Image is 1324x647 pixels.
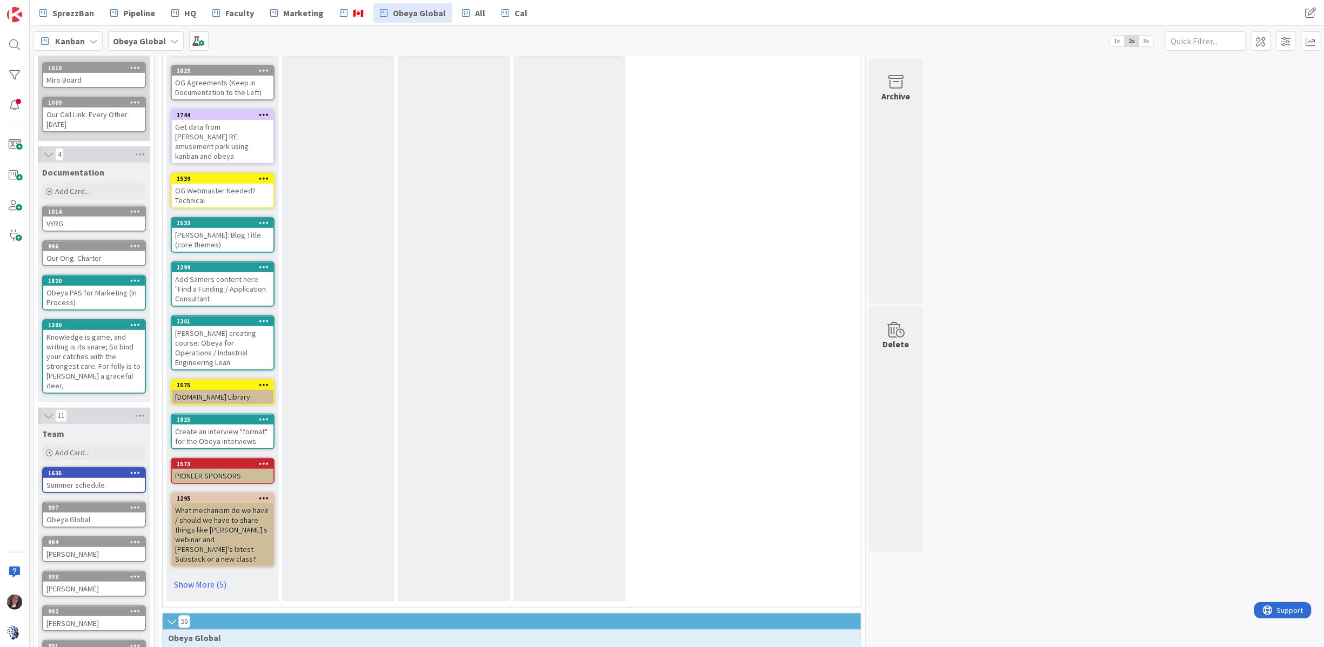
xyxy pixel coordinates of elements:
span: SprezzBan [52,6,94,19]
a: 1299Add Samers content here "Find a Funding / Application Consultant [171,261,275,307]
a: 1295What mechanism do we have / should we have to share things like [PERSON_NAME]'s webinar and [... [171,493,275,567]
div: 997 [48,504,145,511]
div: 992 [43,606,145,616]
div: [PERSON_NAME] [43,582,145,596]
div: 1299Add Samers content here "Find a Funding / Application Consultant [172,262,273,306]
a: 1009Our Call Link: Every Other [DATE] [42,97,146,132]
a: 996Our Orig. Charter [42,240,146,266]
a: 994[PERSON_NAME] [42,536,146,562]
div: What mechanism do we have / should we have to share things like [PERSON_NAME]'s webinar and [PERS... [172,503,273,566]
div: 1533 [177,219,273,227]
div: 997Obeya Global [43,503,145,527]
div: 1299 [177,264,273,271]
a: 1533[PERSON_NAME]: Blog Title (core themes) [171,217,275,253]
div: 1300 [43,320,145,330]
span: Faculty [225,6,254,19]
div: 1009 [43,98,145,107]
div: 1014 [48,208,145,215]
span: Marketing [283,6,324,19]
span: Documentation [42,167,104,178]
span: 3x [1139,36,1154,46]
a: 992[PERSON_NAME] [42,605,146,631]
div: 1014 [43,207,145,217]
div: 1300Knowledge is game, and writing is its snare; So bind your catches with the strongest care. Fo... [43,320,145,393]
a: 1744Get data from [PERSON_NAME] RE: amusement park using kanban and obeya [171,109,275,164]
div: 993 [43,572,145,582]
div: 1829 [177,67,273,75]
div: 1295 [177,495,273,502]
div: 1744 [172,110,273,120]
a: 1301[PERSON_NAME] creating course: Obeya for Operations / Industrial Engineering Lean [171,315,275,370]
a: HQ [165,3,203,23]
span: 50 [178,615,190,628]
div: 1295What mechanism do we have / should we have to share things like [PERSON_NAME]'s webinar and [... [172,494,273,566]
a: 993[PERSON_NAME] [42,571,146,597]
div: Summer schedule [43,478,145,492]
a: 1539OG Webmaster Needed? Technical [171,173,275,208]
a: 1635Summer schedule [42,467,146,493]
div: 992[PERSON_NAME] [43,606,145,630]
div: Miro Board [43,73,145,87]
a: Pipeline [104,3,162,23]
div: 1533[PERSON_NAME]: Blog Title (core themes) [172,218,273,252]
div: 994[PERSON_NAME] [43,537,145,561]
div: Knowledge is game, and writing is its snare; So bind your catches with the strongest care. For fo... [43,330,145,393]
img: avatar [7,625,22,640]
div: 1635 [48,469,145,477]
div: 994 [48,538,145,546]
span: Add Card... [55,186,90,196]
span: Cal [514,6,527,19]
span: Obeya Global [393,6,446,19]
div: [PERSON_NAME] creating course: Obeya for Operations / Industrial Engineering Lean [172,326,273,369]
div: [PERSON_NAME] [43,547,145,561]
div: 1829 [172,66,273,76]
span: 11 [55,409,67,422]
span: 1x [1110,36,1125,46]
span: 🇨🇦 [353,6,364,19]
div: Our Orig. Charter [43,251,145,265]
a: Marketing [264,3,330,23]
a: Show More (5) [171,576,275,593]
div: 1010Miro Board [43,63,145,87]
span: Pipeline [123,6,155,19]
span: Support [23,2,49,15]
b: Obeya Global [113,36,166,46]
a: SprezzBan [33,3,101,23]
div: 1573PIONEER SPONSORS [172,459,273,483]
div: VYRG [43,217,145,231]
div: [DOMAIN_NAME] Library [172,390,273,404]
a: Cal [495,3,534,23]
div: 1820 [48,277,145,285]
span: Obeya Global [168,632,847,643]
div: 993 [48,573,145,581]
div: 1539 [172,174,273,184]
span: Add Card... [55,448,90,457]
div: Add Samers content here "Find a Funding / Application Consultant [172,272,273,306]
div: 1014VYRG [43,207,145,231]
div: 993[PERSON_NAME] [43,572,145,596]
div: 1010 [43,63,145,73]
div: 1744Get data from [PERSON_NAME] RE: amusement park using kanban and obeya [172,110,273,163]
div: 1573 [177,460,273,468]
a: 1014VYRG [42,206,146,232]
span: HQ [184,6,196,19]
div: 997 [43,503,145,513]
a: 1829OG Agreements (Keep in Documentation to the Left) [171,65,275,100]
a: 🇨🇦 [333,3,370,23]
div: 1575 [172,380,273,390]
div: PIONEER SPONSORS [172,469,273,483]
div: 1301 [177,318,273,325]
div: 1825Create an interview "format" for the Obeya interviews [172,415,273,448]
span: 4 [55,148,64,161]
a: All [456,3,492,23]
div: 1301[PERSON_NAME] creating course: Obeya for Operations / Industrial Engineering Lean [172,316,273,369]
a: 1010Miro Board [42,62,146,88]
span: Team [42,428,64,439]
div: Create an interview "format" for the Obeya interviews [172,424,273,448]
span: 2x [1125,36,1139,46]
div: 1295 [172,494,273,503]
div: Obeya Global [43,513,145,527]
div: 1009Our Call Link: Every Other [DATE] [43,98,145,131]
div: OG Agreements (Keep in Documentation to the Left) [172,76,273,99]
a: 1573PIONEER SPONSORS [171,458,275,484]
